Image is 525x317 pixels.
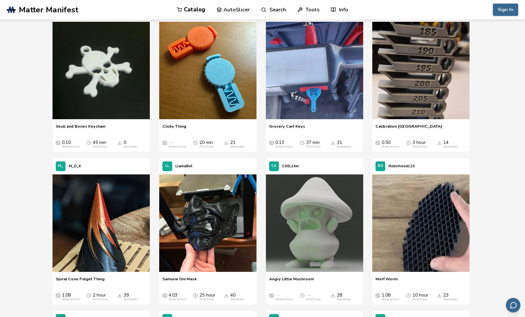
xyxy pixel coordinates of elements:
[382,293,399,301] div: 1.08
[378,164,383,168] span: RO
[275,293,280,298] span: —
[62,298,79,301] div: Material Cost
[193,293,198,298] span: Average Print Time
[382,298,399,301] div: Material Cost
[169,140,173,145] span: —
[224,140,229,145] span: Downloads
[282,163,299,170] p: C00L14m
[162,124,186,133] a: Clicky Thing
[199,140,214,148] div: 20 min
[19,5,78,14] span: Matter Manifest
[165,164,169,168] span: LL
[443,298,458,301] div: Downloads
[93,298,107,301] div: Print Time
[443,145,458,148] div: Downloads
[124,298,138,301] div: Downloads
[169,293,186,301] div: 4.03
[230,145,245,148] div: Downloads
[376,293,380,298] span: Average Cost
[337,298,351,301] div: Downloads
[337,145,351,148] div: Downloads
[306,140,320,148] div: 37 min
[269,276,314,286] a: Angry Little Mushroom
[412,293,428,301] div: 10 hour
[193,140,198,145] span: Average Print Time
[62,145,79,148] div: Material Cost
[412,140,427,148] div: 3 hour
[275,298,293,301] div: Material Cost
[117,140,122,145] span: Downloads
[300,140,304,145] span: Average Print Time
[275,145,293,148] div: Material Cost
[406,293,411,298] span: Average Print Time
[224,293,229,298] span: Downloads
[382,140,399,148] div: 0.50
[437,140,442,145] span: Downloads
[117,293,122,298] span: Downloads
[87,140,91,145] span: Average Print Time
[306,293,311,298] span: —
[376,276,398,286] a: Morf Worm
[162,276,197,286] a: Samurai Oni Mask
[62,293,79,301] div: 1.08
[271,164,276,168] span: C0
[443,140,458,148] div: 14
[331,293,335,298] span: Downloads
[437,293,442,298] span: Downloads
[93,145,107,148] div: Print Time
[56,276,104,286] a: Spiral Cone Fidget Thing
[337,293,351,301] div: 28
[58,164,63,168] span: M_
[388,163,415,170] p: Robinhoed123
[376,124,442,133] a: Calibration [GEOGRAPHIC_DATA]
[56,140,60,145] span: Average Cost
[124,293,138,301] div: 39
[331,140,335,145] span: Downloads
[175,163,192,170] p: LlamaBot
[169,145,186,148] div: Material Cost
[269,293,274,298] span: Average Cost
[199,145,214,148] div: Print Time
[56,293,60,298] span: Average Cost
[376,140,380,145] span: Average Cost
[93,140,107,148] div: 45 min
[199,293,215,301] div: 25 hour
[406,140,411,145] span: Average Print Time
[199,298,214,301] div: Print Time
[300,293,304,298] span: Average Print Time
[269,140,274,145] span: Average Cost
[337,140,351,148] div: 31
[269,124,305,133] a: Grocery Cart Keys
[169,298,186,301] div: Material Cost
[124,140,138,148] div: 0
[382,145,399,148] div: Material Cost
[230,140,245,148] div: 21
[412,145,427,148] div: Print Time
[124,145,138,148] div: Downloads
[230,298,245,301] div: Downloads
[93,293,107,301] div: 2 hour
[506,298,520,312] button: Send feedback via email
[162,293,167,298] span: Average Cost
[493,4,518,16] button: Sign In
[230,293,245,301] div: 40
[275,140,293,148] div: 0.13
[412,298,427,301] div: Print Time
[306,298,320,301] div: Print Time
[87,293,91,298] span: Average Print Time
[62,140,79,148] div: 0.10
[306,145,320,148] div: Print Time
[69,163,81,170] p: M_D_K
[443,293,458,301] div: 23
[56,124,105,133] a: Skull and Bones Keychain
[162,140,167,145] span: Average Cost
